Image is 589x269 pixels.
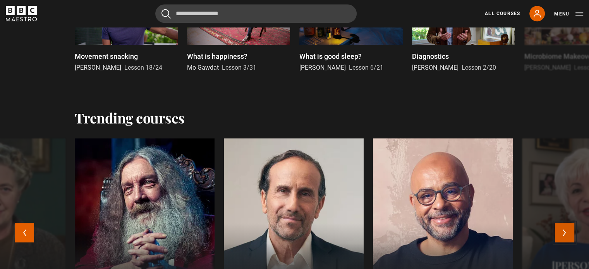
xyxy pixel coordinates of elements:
span: [PERSON_NAME] [299,64,346,71]
span: Mo Gawdat [187,64,219,71]
span: Lesson 2/20 [462,64,496,71]
span: Lesson 6/21 [349,64,383,71]
h2: Trending courses [75,110,185,126]
span: [PERSON_NAME] [524,64,571,71]
span: [PERSON_NAME] [412,64,458,71]
span: Lesson 18/24 [124,64,162,71]
span: [PERSON_NAME] [75,64,121,71]
button: Submit the search query [161,9,171,19]
button: Toggle navigation [554,10,583,18]
a: All Courses [485,10,520,17]
span: Lesson 3/31 [222,64,256,71]
svg: BBC Maestro [6,6,37,21]
input: Search [155,4,357,23]
p: What is happiness? [187,51,247,62]
p: Movement snacking [75,51,138,62]
p: What is good sleep? [299,51,362,62]
p: Diagnostics [412,51,449,62]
